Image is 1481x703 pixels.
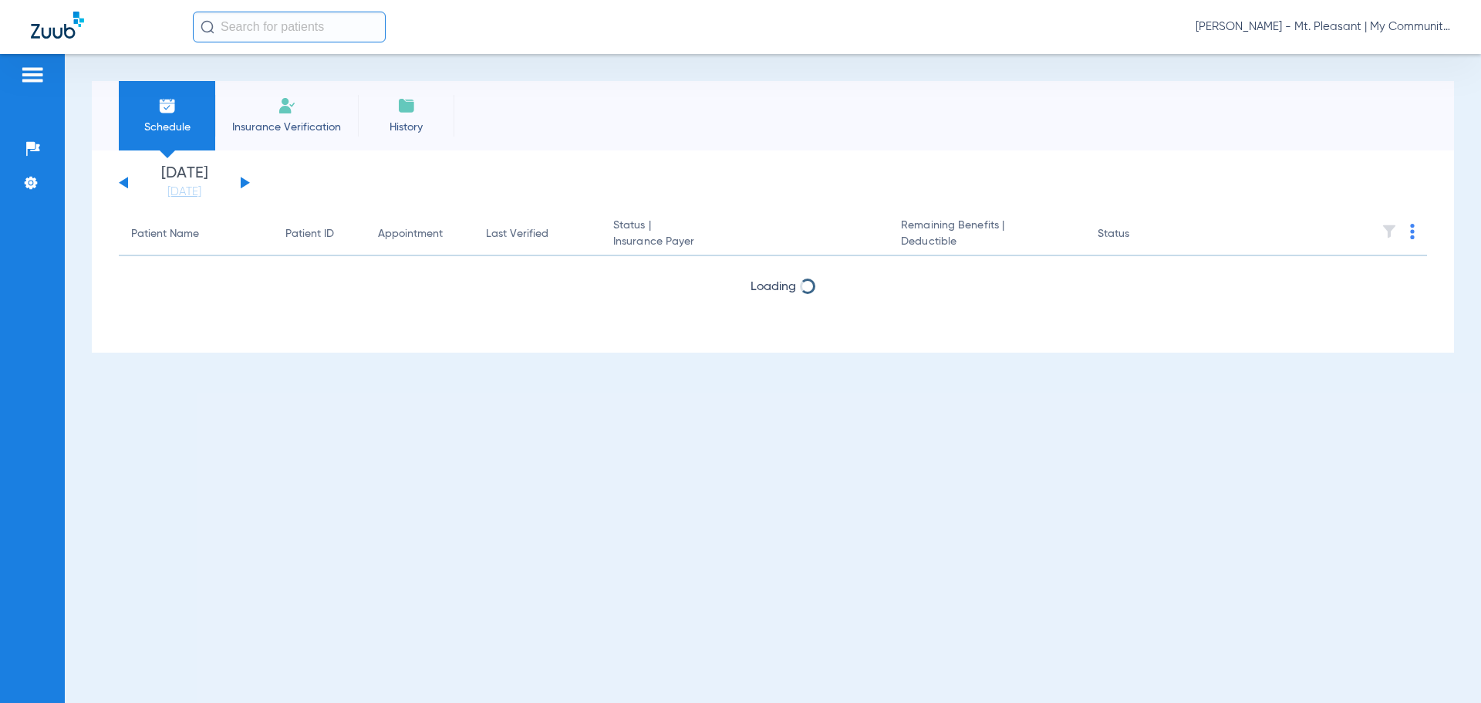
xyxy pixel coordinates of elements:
[1410,224,1415,239] img: group-dot-blue.svg
[601,213,889,256] th: Status |
[131,226,261,242] div: Patient Name
[193,12,386,42] input: Search for patients
[486,226,589,242] div: Last Verified
[20,66,45,84] img: hamburger-icon
[285,226,334,242] div: Patient ID
[486,226,548,242] div: Last Verified
[131,226,199,242] div: Patient Name
[138,184,231,200] a: [DATE]
[1196,19,1450,35] span: [PERSON_NAME] - Mt. Pleasant | My Community Dental Centers
[1381,224,1397,239] img: filter.svg
[227,120,346,135] span: Insurance Verification
[138,166,231,200] li: [DATE]
[1085,213,1189,256] th: Status
[285,226,353,242] div: Patient ID
[158,96,177,115] img: Schedule
[31,12,84,39] img: Zuub Logo
[130,120,204,135] span: Schedule
[378,226,461,242] div: Appointment
[378,226,443,242] div: Appointment
[369,120,443,135] span: History
[613,234,876,250] span: Insurance Payer
[901,234,1072,250] span: Deductible
[201,20,214,34] img: Search Icon
[889,213,1085,256] th: Remaining Benefits |
[751,281,796,293] span: Loading
[278,96,296,115] img: Manual Insurance Verification
[397,96,416,115] img: History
